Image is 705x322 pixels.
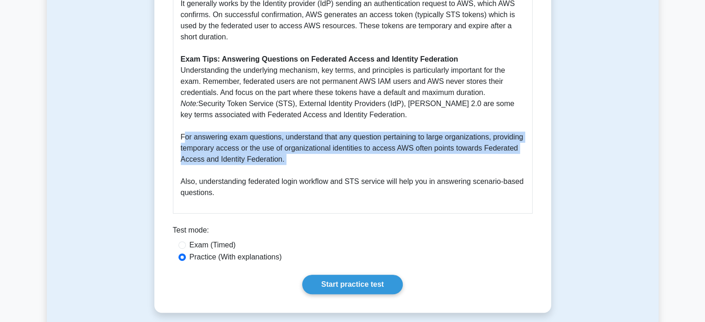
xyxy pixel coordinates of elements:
[190,240,236,251] label: Exam (Timed)
[173,225,533,240] div: Test mode:
[190,252,282,263] label: Practice (With explanations)
[181,55,458,63] b: Exam Tips: Answering Questions on Federated Access and Identity Federation
[181,100,198,107] i: Note:
[302,275,403,294] a: Start practice test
